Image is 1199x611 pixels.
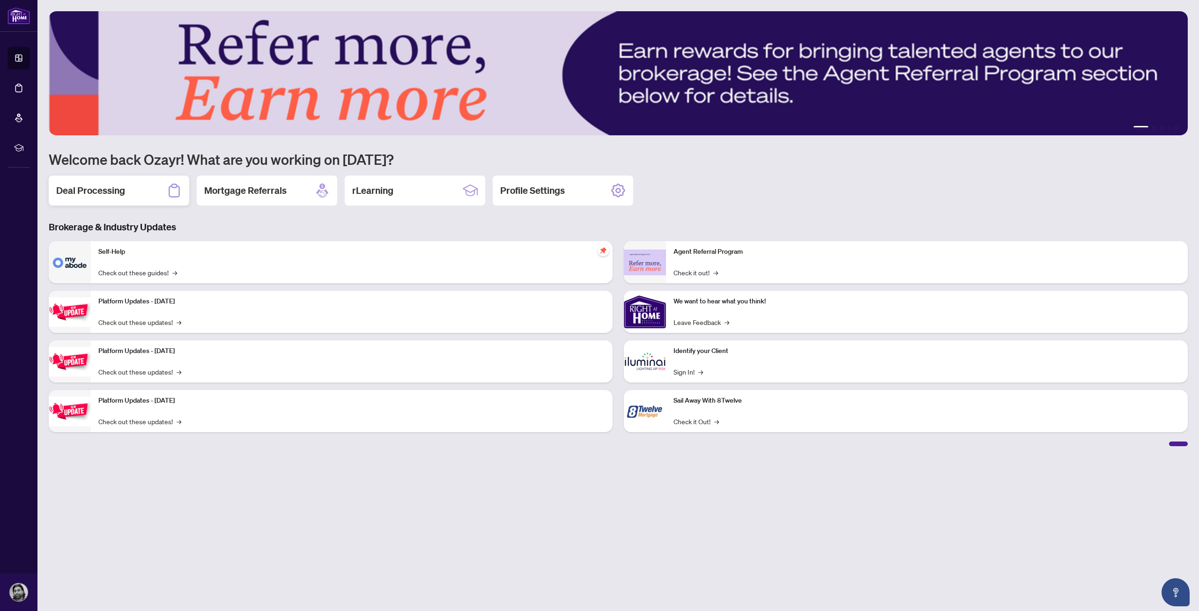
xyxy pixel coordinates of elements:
span: → [177,416,181,427]
span: → [177,367,181,377]
h3: Brokerage & Industry Updates [49,221,1188,234]
span: → [698,367,703,377]
button: 4 [1167,126,1171,130]
span: → [725,317,729,327]
h2: Mortgage Referrals [204,184,287,197]
p: Platform Updates - [DATE] [98,296,605,307]
img: Identify your Client [624,340,666,383]
span: → [714,416,719,427]
span: → [713,267,718,278]
p: Platform Updates - [DATE] [98,396,605,406]
a: Check it Out!→ [674,416,719,427]
span: → [172,267,177,278]
a: Check out these guides!→ [98,267,177,278]
span: pushpin [598,245,609,256]
p: Agent Referral Program [674,247,1180,257]
p: Self-Help [98,247,605,257]
button: 1 [1133,126,1148,130]
a: Check out these updates!→ [98,317,181,327]
p: Sail Away With 8Twelve [674,396,1180,406]
a: Check it out!→ [674,267,718,278]
p: We want to hear what you think! [674,296,1180,307]
img: Slide 0 [49,11,1188,135]
a: Check out these updates!→ [98,367,181,377]
img: Platform Updates - July 21, 2025 [49,297,91,327]
img: Platform Updates - July 8, 2025 [49,347,91,376]
img: Profile Icon [10,583,28,601]
img: Sail Away With 8Twelve [624,390,666,432]
button: 3 [1160,126,1163,130]
p: Identify your Client [674,346,1180,356]
img: Agent Referral Program [624,250,666,275]
button: 5 [1175,126,1178,130]
a: Leave Feedback→ [674,317,729,327]
a: Sign In!→ [674,367,703,377]
img: Self-Help [49,241,91,283]
button: 2 [1152,126,1156,130]
img: logo [7,7,30,24]
span: → [177,317,181,327]
img: We want to hear what you think! [624,291,666,333]
button: Open asap [1162,578,1190,606]
h2: Deal Processing [56,184,125,197]
p: Platform Updates - [DATE] [98,346,605,356]
h2: rLearning [352,184,393,197]
img: Platform Updates - June 23, 2025 [49,397,91,426]
h1: Welcome back Ozayr! What are you working on [DATE]? [49,150,1188,168]
a: Check out these updates!→ [98,416,181,427]
h2: Profile Settings [500,184,565,197]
